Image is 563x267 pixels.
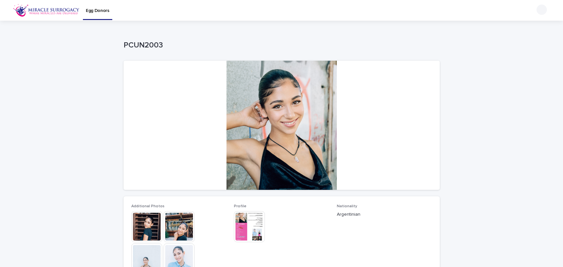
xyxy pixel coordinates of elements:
[124,41,437,50] p: PCUN2003
[234,204,246,208] span: Profile
[337,204,357,208] span: Nationality
[337,211,432,218] p: Argentinian
[13,4,80,17] img: OiFFDOGZQuirLhrlO1ag
[131,204,165,208] span: Additional Photos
